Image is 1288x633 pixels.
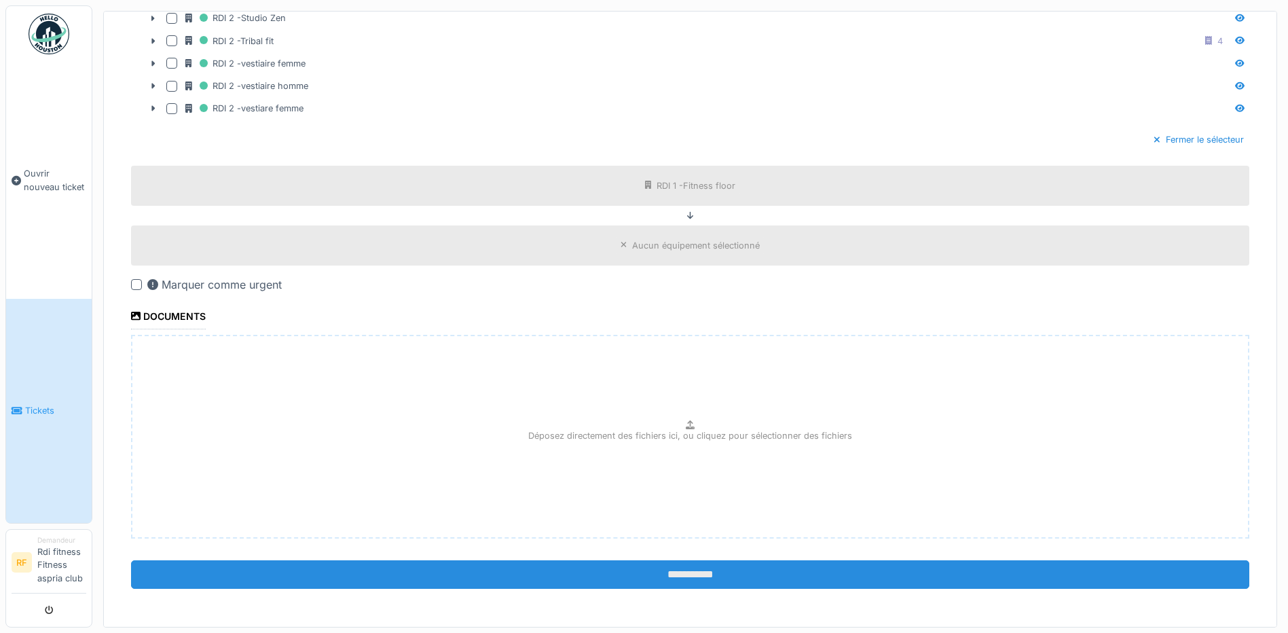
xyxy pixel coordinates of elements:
div: RDI 1 -Fitness floor [657,179,735,192]
div: Aucun équipement sélectionné [632,239,760,252]
a: Tickets [6,299,92,523]
div: RDI 2 -Tribal fit [185,33,274,50]
div: RDI 2 -Studio Zen [185,10,286,26]
div: 4 [1217,35,1223,48]
div: Fermer le sélecteur [1148,130,1249,149]
li: Rdi fitness Fitness aspria club [37,535,86,590]
a: Ouvrir nouveau ticket [6,62,92,299]
p: Déposez directement des fichiers ici, ou cliquez pour sélectionner des fichiers [528,429,852,442]
span: Tickets [25,404,86,417]
div: RDI 2 -vestiaire homme [185,77,308,94]
span: Ouvrir nouveau ticket [24,167,86,193]
div: Documents [131,306,206,329]
div: RDI 2 -vestiaire femme [185,55,306,72]
div: RDI 2 -vestiare femme [185,100,303,117]
a: RF DemandeurRdi fitness Fitness aspria club [12,535,86,594]
img: Badge_color-CXgf-gQk.svg [29,14,69,54]
div: Marquer comme urgent [147,276,282,293]
div: Demandeur [37,535,86,545]
li: RF [12,552,32,573]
